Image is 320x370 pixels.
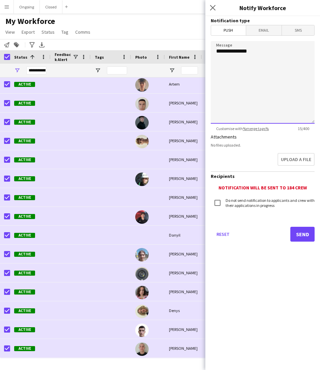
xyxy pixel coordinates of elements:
[14,120,35,125] span: Active
[135,173,149,186] img: Daniel Chlpek
[202,264,241,282] div: [PERSON_NAME]
[3,28,18,36] a: View
[165,264,202,282] div: [PERSON_NAME]
[95,67,101,73] button: Open Filter Menu
[14,67,20,73] button: Open Filter Menu
[22,29,35,35] span: Export
[202,339,241,358] div: Jančiga
[202,188,241,207] div: [PERSON_NAME]
[72,28,93,36] a: Comms
[135,78,149,92] img: Artem Kolodiazhnyi
[14,252,35,257] span: Active
[135,55,147,60] span: Photo
[165,245,202,263] div: [PERSON_NAME]
[165,301,202,320] div: Denys
[5,29,15,35] span: View
[202,131,241,150] div: Lukovič
[14,308,35,313] span: Active
[14,327,35,332] span: Active
[14,138,35,144] span: Active
[135,305,149,318] img: Denys Prytula
[211,25,246,35] span: Push
[202,282,241,301] div: [PERSON_NAME]
[202,169,241,188] div: Chlpek
[278,153,315,166] button: Upload a file
[55,52,72,62] span: Feedback Alert
[211,227,235,242] button: Reset
[14,346,35,351] span: Active
[169,67,175,73] button: Open Filter Menu
[202,301,241,320] div: [PERSON_NAME]
[14,233,35,238] span: Active
[290,227,315,242] button: Send
[211,134,237,140] label: Attachments
[14,82,35,87] span: Active
[211,185,315,191] div: Notification will be sent to 184 crew
[202,320,241,339] div: Borčin
[211,143,315,148] div: No files uploaded.
[28,41,36,49] app-action-btn: Advanced filters
[202,75,241,93] div: Kolodiazhnyi
[292,126,315,131] span: 15 / 400
[38,41,46,49] app-action-btn: Export XLSX
[165,169,202,188] div: [PERSON_NAME]
[14,271,35,276] span: Active
[135,342,149,356] img: Dominik Jančiga
[202,226,241,244] div: Rak
[169,55,190,60] span: First Name
[202,245,241,263] div: [PERSON_NAME]
[14,55,27,60] span: Status
[14,176,35,181] span: Active
[39,28,57,36] a: Status
[243,126,269,131] a: %merge tags%
[282,25,314,35] span: SMS
[135,248,149,261] img: David František Kozák
[165,339,202,358] div: [PERSON_NAME]
[165,226,202,244] div: Danyil
[14,195,35,200] span: Active
[224,198,315,208] label: Do not send notification to applicants and crew with their applications in progress
[107,66,127,74] input: Tags Filter Input
[5,16,55,26] span: My Workforce
[19,28,37,36] a: Export
[14,0,40,13] button: Ongoing
[165,113,202,131] div: [PERSON_NAME]
[14,101,35,106] span: Active
[165,131,202,150] div: [PERSON_NAME]
[202,150,241,169] div: Ferus
[211,173,315,179] h3: Recipients
[135,267,149,280] img: Dávid Kuchel
[202,94,241,112] div: Elek
[41,29,55,35] span: Status
[3,41,11,49] app-action-btn: Notify workforce
[75,29,90,35] span: Comms
[165,188,202,207] div: [PERSON_NAME]
[205,3,320,12] h3: Notify Workforce
[181,66,198,74] input: First Name Filter Input
[202,113,241,131] div: [PERSON_NAME]
[165,75,202,93] div: Artem
[135,116,149,129] img: Bruno Albrecht
[165,150,202,169] div: [PERSON_NAME]
[12,41,21,49] app-action-btn: Add to tag
[135,97,149,111] img: Aurel Elek
[165,282,202,301] div: [PERSON_NAME]
[211,18,315,24] h3: Notification type
[61,29,68,35] span: Tag
[165,320,202,339] div: [PERSON_NAME]
[14,157,35,162] span: Active
[59,28,71,36] a: Tag
[135,135,149,148] img: Cedric Lukovič
[211,126,274,131] span: Customise with
[95,55,104,60] span: Tags
[14,214,35,219] span: Active
[135,210,149,224] img: Daniel Štorcel
[135,286,149,299] img: David Marko
[135,323,149,337] img: Dominik Borčin
[165,207,202,225] div: [PERSON_NAME]
[202,207,241,225] div: Štorcel
[14,289,35,295] span: Active
[246,25,282,35] span: Email
[165,94,202,112] div: [PERSON_NAME]
[40,0,62,13] button: Closed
